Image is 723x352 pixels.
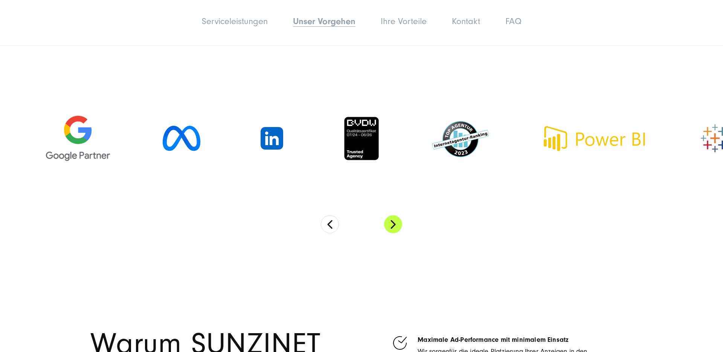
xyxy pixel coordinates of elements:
a: Kontakt [452,16,480,26]
img: Google Partner Agentur - Digitalagentur für Digital Marketing und Strategie SUNZINET [46,116,110,161]
button: Next [384,215,402,233]
span: Maximale Ad-Performance mit minimalem Einsatz [418,336,569,344]
img: Power BI Agentur - Digitalagentur für Web und Data Analytics SUNZINET [541,124,648,153]
img: Meta Logo - Social Media Marketing Agentur SUNZINET [163,119,200,157]
a: FAQ [505,16,522,26]
img: LinkedIn Logo - Social Media Marketing Agentur SUNZINET [253,119,291,157]
a: Serviceleistungen [202,16,268,26]
a: Unser Vorgehen [293,16,355,26]
button: Previous [321,215,339,233]
img: SUNZINET Top Internetagentur Badge - Full service Digitalagentur SUNZINET [432,119,489,157]
a: Ihre Vorteile [381,16,427,26]
img: BVDW Qualitätszertifikat - Digitalagentur SUNZINET [343,116,380,161]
